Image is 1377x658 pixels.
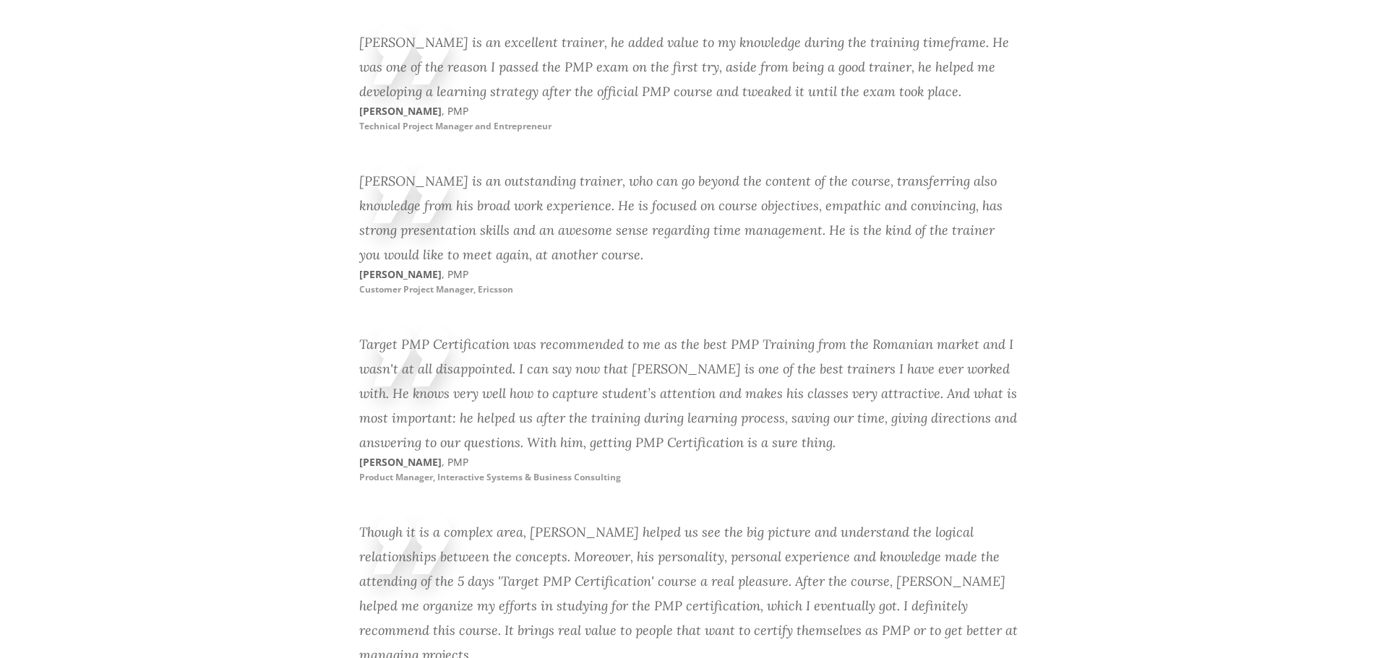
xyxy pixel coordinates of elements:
[359,332,1018,455] div: Target PMP Certification was recommended to me as the best PMP Training from the Romanian market ...
[359,471,621,483] small: Product Manager, Interactive Systems & Business Consulting
[442,455,468,469] span: , PMP
[359,169,1018,267] div: [PERSON_NAME] is an outstanding trainer, who can go beyond the content of the course, transferrin...
[359,455,689,484] p: [PERSON_NAME]
[359,104,689,133] p: [PERSON_NAME]
[359,30,1018,104] div: [PERSON_NAME] is an excellent trainer, he added value to my knowledge during the training timefra...
[359,120,552,132] small: Technical Project Manager and Entrepreneur
[442,104,468,118] span: , PMP
[359,283,513,295] small: Customer Project Manager, Ericsson
[442,267,468,281] span: , PMP
[359,267,689,296] p: [PERSON_NAME]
